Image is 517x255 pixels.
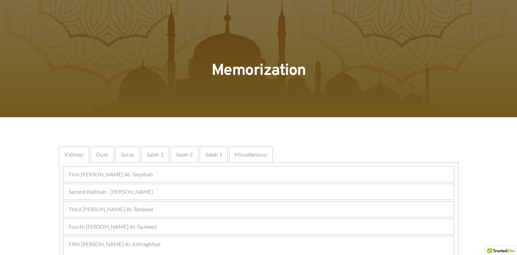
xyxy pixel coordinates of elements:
span: Fourth [PERSON_NAME] At-Tauheed [69,223,157,231]
span: Suras [121,150,134,159]
span: Kalimas [65,150,83,159]
span: Duas [96,150,108,159]
span: Miscellenious [235,150,267,159]
span: Third [PERSON_NAME] At-Tamjeed [69,205,153,213]
span: Second Kalimah - [PERSON_NAME] [69,188,153,196]
span: Salah 3 [205,150,222,159]
span: Salah 2 [176,150,193,159]
span: First [PERSON_NAME] At-Tayyibah [69,170,153,178]
span: Memorization [212,61,306,81]
span: Salah 1 [147,150,163,159]
span: Fifth [PERSON_NAME] Al-Ashtaghfaar [69,240,161,248]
